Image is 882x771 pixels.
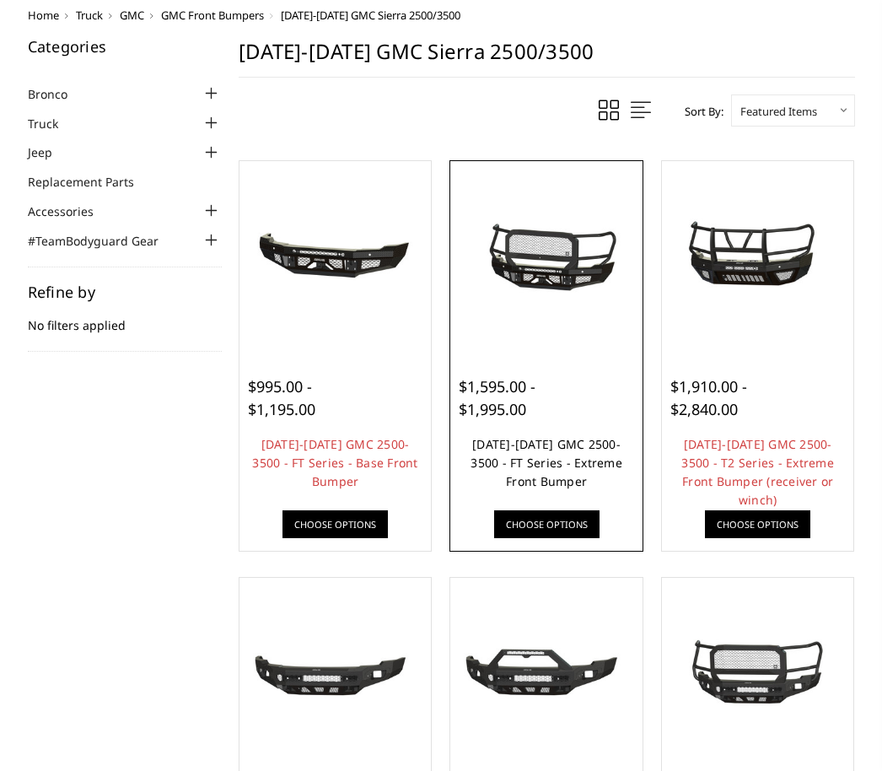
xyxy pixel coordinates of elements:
a: GMC Front Bumpers [161,8,264,23]
h1: [DATE]-[DATE] GMC Sierra 2500/3500 [239,39,855,78]
span: [DATE]-[DATE] GMC Sierra 2500/3500 [281,8,460,23]
img: 2024-2025 GMC 2500-3500 - Freedom Series - Extreme Front Bumper [666,630,850,716]
img: 2024-2025 GMC 2500-3500 - FT Series - Base Front Bumper [244,214,428,300]
a: Replacement Parts [28,173,155,191]
a: 2024-2025 GMC 2500-3500 - FT Series - Base Front Bumper 2024-2025 GMC 2500-3500 - FT Series - Bas... [244,165,428,349]
a: Home [28,8,59,23]
span: $1,910.00 - $2,840.00 [670,376,747,419]
a: 2024-2025 GMC 2500-3500 - T2 Series - Extreme Front Bumper (receiver or winch) 2024-2025 GMC 2500... [666,165,850,349]
a: 2024-2025 GMC 2500-3500 - Freedom Series - Sport Front Bumper (non-winch) 2024-2025 GMC 2500-3500... [454,582,638,766]
a: Bronco [28,85,89,103]
img: 2024-2025 GMC 2500-3500 - T2 Series - Extreme Front Bumper (receiver or winch) [666,214,850,300]
a: Jeep [28,143,73,161]
a: Truck [28,115,79,132]
a: Accessories [28,202,115,220]
span: $1,595.00 - $1,995.00 [459,376,535,419]
img: 2024-2025 GMC 2500-3500 - Freedom Series - Base Front Bumper (non-winch) [244,630,428,716]
a: [DATE]-[DATE] GMC 2500-3500 - FT Series - Extreme Front Bumper [471,436,622,489]
a: [DATE]-[DATE] GMC 2500-3500 - FT Series - Base Front Bumper [252,436,417,489]
img: 2024-2025 GMC 2500-3500 - FT Series - Extreme Front Bumper [454,214,638,300]
label: Sort By: [675,99,723,124]
h5: Categories [28,39,222,54]
span: $995.00 - $1,195.00 [248,376,315,419]
a: #TeamBodyguard Gear [28,232,180,250]
a: [DATE]-[DATE] GMC 2500-3500 - T2 Series - Extreme Front Bumper (receiver or winch) [681,436,834,508]
img: 2024-2025 GMC 2500-3500 - Freedom Series - Sport Front Bumper (non-winch) [454,630,638,716]
a: Choose Options [705,510,810,538]
a: 2024-2025 GMC 2500-3500 - Freedom Series - Base Front Bumper (non-winch) 2024-2025 GMC 2500-3500 ... [244,582,428,766]
a: Truck [76,8,103,23]
a: 2024-2025 GMC 2500-3500 - Freedom Series - Extreme Front Bumper 2024-2025 GMC 2500-3500 - Freedom... [666,582,850,766]
a: Choose Options [282,510,388,538]
a: GMC [120,8,144,23]
div: No filters applied [28,284,222,352]
h5: Refine by [28,284,222,299]
a: Choose Options [494,510,600,538]
a: 2024-2025 GMC 2500-3500 - FT Series - Extreme Front Bumper 2024-2025 GMC 2500-3500 - FT Series - ... [454,165,638,349]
